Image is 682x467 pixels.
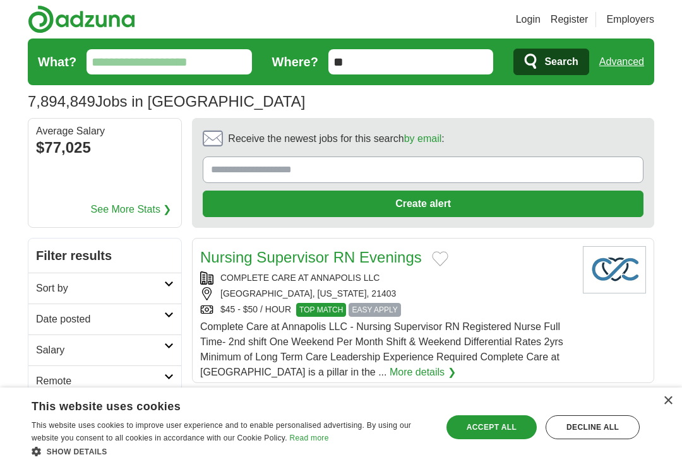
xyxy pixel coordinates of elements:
a: Register [551,12,589,27]
h2: Remote [36,374,164,389]
div: Show details [32,445,430,458]
h1: Jobs in [GEOGRAPHIC_DATA] [28,93,305,110]
a: Nursing Supervisor RN Evenings [200,249,422,266]
span: EASY APPLY [349,303,400,317]
a: Date posted [28,304,181,334]
span: TOP MATCH [296,303,346,317]
a: Advanced [599,49,644,74]
span: Receive the newest jobs for this search : [228,131,444,146]
button: Add to favorite jobs [432,251,448,266]
a: Read more, opens a new window [290,434,329,442]
h2: Salary [36,343,164,358]
a: See More Stats ❯ [91,202,172,217]
div: [GEOGRAPHIC_DATA], [US_STATE], 21403 [200,287,573,300]
a: Remote [28,365,181,396]
a: by email [404,133,442,144]
a: More details ❯ [390,365,456,380]
span: This website uses cookies to improve user experience and to enable personalised advertising. By u... [32,421,411,442]
a: Sort by [28,273,181,304]
div: Decline all [546,415,640,439]
a: Salary [28,334,181,365]
a: Employers [606,12,654,27]
div: Average Salary [36,126,174,136]
div: $77,025 [36,136,174,159]
span: Show details [47,447,107,456]
h2: Date posted [36,312,164,327]
div: $45 - $50 / HOUR [200,303,573,317]
label: Where? [272,52,318,71]
span: Search [544,49,578,74]
h2: Sort by [36,281,164,296]
div: Close [663,396,673,406]
div: COMPLETE CARE AT ANNAPOLIS LLC [200,271,573,285]
a: Login [516,12,541,27]
button: Search [513,49,589,75]
span: 7,894,849 [28,90,95,113]
img: Company logo [583,246,646,293]
label: What? [38,52,76,71]
div: Accept all [446,415,537,439]
h2: Filter results [28,239,181,273]
button: Create alert [203,191,643,217]
div: This website uses cookies [32,395,398,414]
img: Adzuna logo [28,5,135,33]
span: Complete Care at Annapolis LLC - Nursing Supervisor RN Registered Nurse Full Time- 2nd shift One ... [200,321,563,377]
